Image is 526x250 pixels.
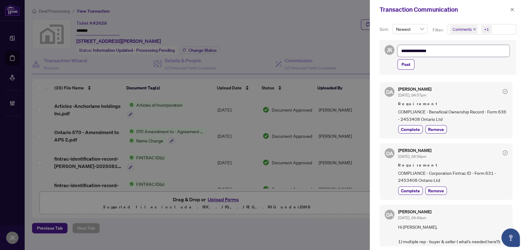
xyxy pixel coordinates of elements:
div: Transaction Communication [380,5,508,14]
span: close [510,7,514,12]
span: JK [387,46,393,54]
span: Remove [428,126,444,133]
button: Open asap [501,228,520,247]
h5: [PERSON_NAME] [398,148,431,153]
span: Newest [396,24,424,34]
button: Complete [398,125,423,133]
span: COMPLIANCE - Corporation Fintrac ID - Form 631 - 2453408 Ontario Ltd [398,170,508,184]
span: [DATE], 04:57pm [398,93,426,97]
span: Remove [428,187,444,194]
h5: [PERSON_NAME] [398,87,431,91]
span: check-circle [503,150,508,155]
span: close [473,28,476,31]
button: Remove [425,186,447,195]
span: Complete [401,187,420,194]
span: [DATE], 04:44pm [398,215,426,220]
span: Complete [401,126,420,133]
p: Filter: [433,27,444,33]
span: DA [386,210,393,219]
span: Comments [453,26,472,32]
span: check-circle [503,89,508,94]
button: Post [398,59,414,70]
span: Comments [450,25,478,34]
span: DA [386,149,393,157]
span: Requirement [398,101,508,107]
p: Sort: [380,26,390,33]
button: Remove [425,125,447,133]
span: Post [402,59,410,69]
div: +1 [484,26,489,32]
span: Requirement [398,162,508,168]
span: COMPLIANCE - Beneficial Ownership Record - Form 636 - 2453408 Ontario Ltd [398,108,508,123]
span: [DATE], 04:56pm [398,154,426,159]
span: DA [386,88,393,96]
h5: [PERSON_NAME] [398,210,431,214]
button: Complete [398,186,423,195]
